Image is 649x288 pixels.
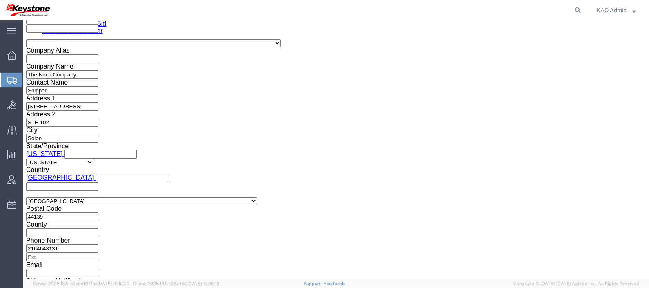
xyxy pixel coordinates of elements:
[133,281,219,286] span: Client: 2025.18.0-198a450
[304,281,324,286] a: Support
[513,280,639,287] span: Copyright © [DATE]-[DATE] Agistix Inc., All Rights Reserved
[324,281,345,286] a: Feedback
[6,4,50,16] img: logo
[596,5,638,15] button: KAO Admin
[187,281,219,286] span: [DATE] 10:06:13
[33,281,129,286] span: Server: 2025.18.0-a0edd1917ac
[98,281,129,286] span: [DATE] 10:10:00
[596,6,627,15] span: KAO Admin
[23,20,649,279] iframe: FS Legacy Container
